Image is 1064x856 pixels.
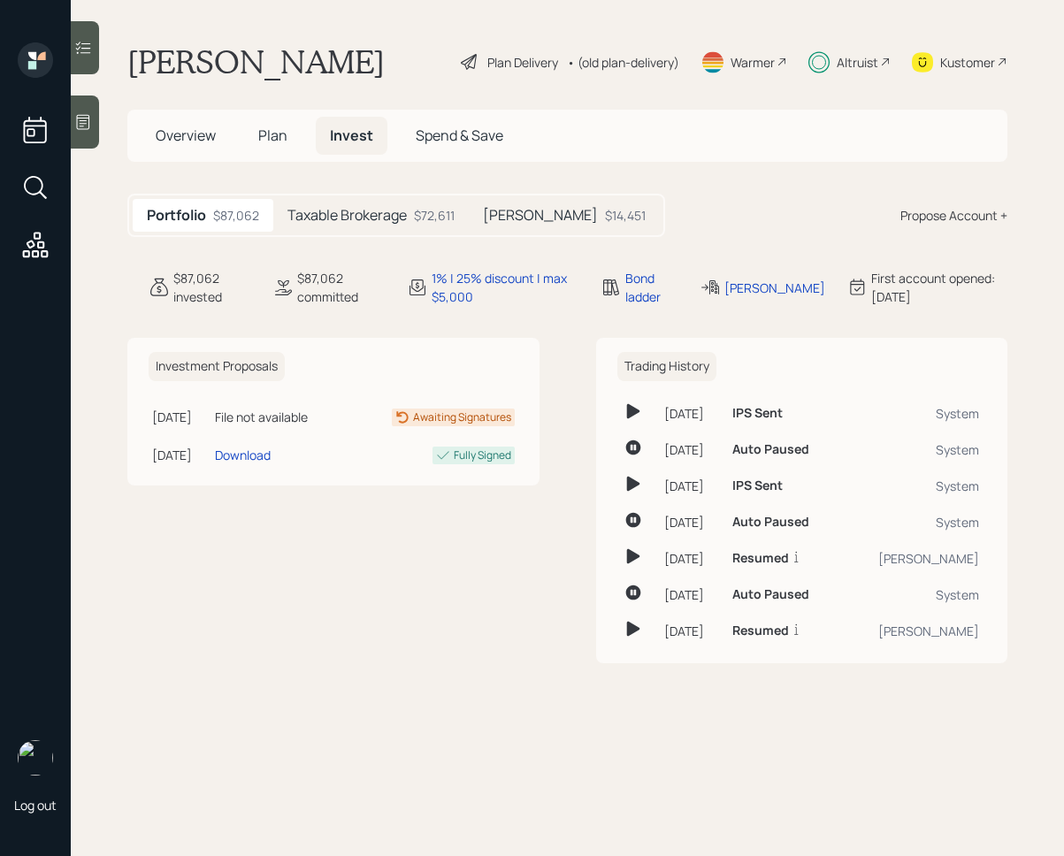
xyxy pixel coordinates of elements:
div: Plan Delivery [487,53,558,72]
div: • (old plan-delivery) [567,53,679,72]
h6: Resumed [732,623,789,638]
img: retirable_logo.png [18,740,53,776]
h5: Portfolio [147,207,206,224]
span: Invest [330,126,373,145]
div: [DATE] [664,477,718,495]
div: System [848,404,980,423]
h6: IPS Sent [732,478,783,493]
div: [PERSON_NAME] [848,622,980,640]
div: [DATE] [664,549,718,568]
div: [DATE] [664,585,718,604]
div: System [848,477,980,495]
div: [DATE] [664,404,718,423]
div: Log out [14,797,57,814]
div: Kustomer [940,53,995,72]
h6: Auto Paused [732,442,809,457]
div: System [848,440,980,459]
div: Download [215,446,271,464]
div: 1% | 25% discount | max $5,000 [432,269,579,306]
h6: IPS Sent [732,406,783,421]
div: $72,611 [414,206,455,225]
div: [DATE] [152,446,208,464]
span: Plan [258,126,287,145]
div: [PERSON_NAME] [848,549,980,568]
div: $87,062 invested [173,269,251,306]
div: File not available [215,408,341,426]
div: $14,451 [605,206,646,225]
div: [PERSON_NAME] [724,279,825,297]
div: Fully Signed [454,447,511,463]
div: [DATE] [664,440,718,459]
div: First account opened: [DATE] [871,269,1007,306]
div: Warmer [731,53,775,72]
h6: Trading History [617,352,716,381]
h6: Investment Proposals [149,352,285,381]
h6: Auto Paused [732,515,809,530]
div: $87,062 committed [297,269,386,306]
div: System [848,585,980,604]
div: Bond ladder [625,269,678,306]
div: Altruist [837,53,878,72]
div: Awaiting Signatures [413,409,511,425]
h5: [PERSON_NAME] [483,207,598,224]
div: [DATE] [664,622,718,640]
h6: Resumed [732,551,789,566]
h5: Taxable Brokerage [287,207,407,224]
div: $87,062 [213,206,259,225]
div: System [848,513,980,531]
div: [DATE] [664,513,718,531]
h1: [PERSON_NAME] [127,42,385,81]
div: [DATE] [152,408,208,426]
span: Spend & Save [416,126,503,145]
h6: Auto Paused [732,587,809,602]
div: Propose Account + [900,206,1007,225]
span: Overview [156,126,216,145]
